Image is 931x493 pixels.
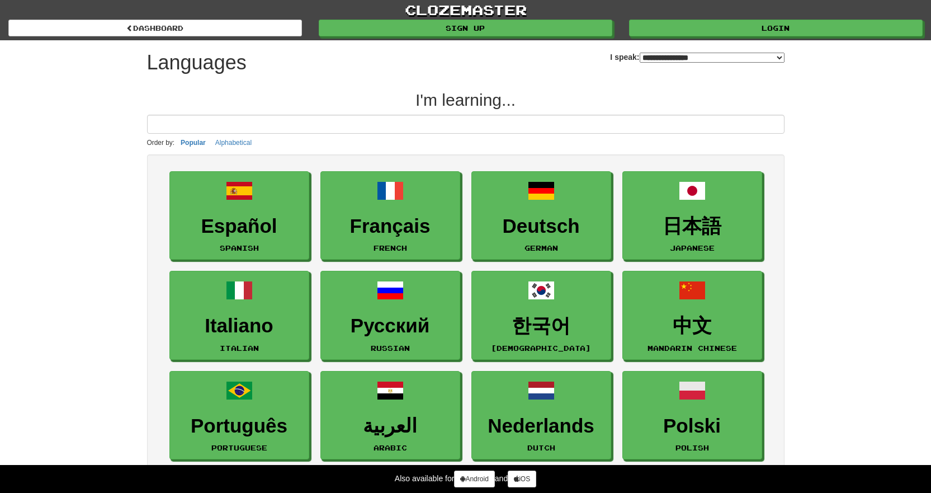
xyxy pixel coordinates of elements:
h3: 日本語 [628,215,756,237]
h2: I'm learning... [147,91,785,109]
a: Sign up [319,20,612,36]
small: Italian [220,344,259,352]
h3: Deutsch [478,215,605,237]
h3: Nederlands [478,415,605,437]
small: Order by: [147,139,175,147]
small: Russian [371,344,410,352]
h3: Français [327,215,454,237]
a: العربيةArabic [320,371,460,460]
small: Arabic [374,444,407,452]
button: Popular [177,137,209,149]
h3: Español [176,215,303,237]
small: French [374,244,407,252]
a: Login [629,20,923,36]
a: ItalianoItalian [169,271,309,360]
small: German [524,244,558,252]
h3: Italiano [176,315,303,337]
label: I speak: [610,51,784,63]
a: 한국어[DEMOGRAPHIC_DATA] [471,271,611,360]
h3: 中文 [628,315,756,337]
small: Polish [675,444,709,452]
a: NederlandsDutch [471,371,611,460]
a: DeutschGerman [471,171,611,260]
a: 日本語Japanese [622,171,762,260]
small: Mandarin Chinese [648,344,737,352]
small: [DEMOGRAPHIC_DATA] [491,344,591,352]
select: I speak: [640,53,785,63]
button: Alphabetical [212,137,255,149]
a: Android [454,471,494,487]
h3: 한국어 [478,315,605,337]
a: PolskiPolish [622,371,762,460]
a: iOS [508,471,536,487]
small: Portuguese [211,444,267,452]
h1: Languages [147,51,247,74]
h3: Polski [628,415,756,437]
a: EspañolSpanish [169,171,309,260]
a: FrançaisFrench [320,171,460,260]
small: Dutch [527,444,555,452]
h3: Русский [327,315,454,337]
a: dashboard [8,20,302,36]
h3: العربية [327,415,454,437]
small: Japanese [670,244,715,252]
a: РусскийRussian [320,271,460,360]
h3: Português [176,415,303,437]
small: Spanish [220,244,259,252]
a: 中文Mandarin Chinese [622,271,762,360]
a: PortuguêsPortuguese [169,371,309,460]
